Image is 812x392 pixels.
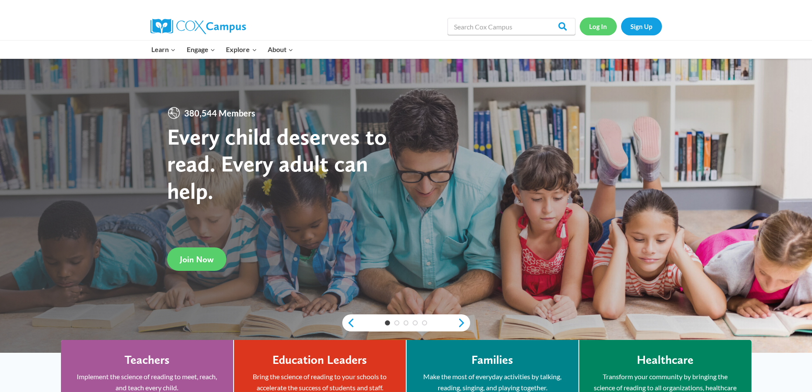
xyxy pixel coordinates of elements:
a: 5 [422,320,427,325]
a: 3 [404,320,409,325]
button: Child menu of About [262,41,299,58]
span: 380,544 Members [181,106,259,120]
a: next [457,318,470,328]
a: 4 [413,320,418,325]
a: 1 [385,320,390,325]
a: previous [342,318,355,328]
button: Child menu of Learn [146,41,182,58]
a: Join Now [167,247,226,271]
a: Log In [580,17,617,35]
h4: Families [471,353,513,367]
img: Cox Campus [150,19,246,34]
h4: Education Leaders [272,353,367,367]
nav: Secondary Navigation [580,17,662,35]
span: Join Now [180,254,214,264]
h4: Healthcare [637,353,694,367]
nav: Primary Navigation [146,41,299,58]
strong: Every child deserves to read. Every adult can help. [167,123,387,204]
h4: Teachers [124,353,170,367]
button: Child menu of Explore [221,41,263,58]
div: content slider buttons [342,314,470,331]
button: Child menu of Engage [181,41,221,58]
a: 2 [394,320,399,325]
input: Search Cox Campus [448,18,575,35]
a: Sign Up [621,17,662,35]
